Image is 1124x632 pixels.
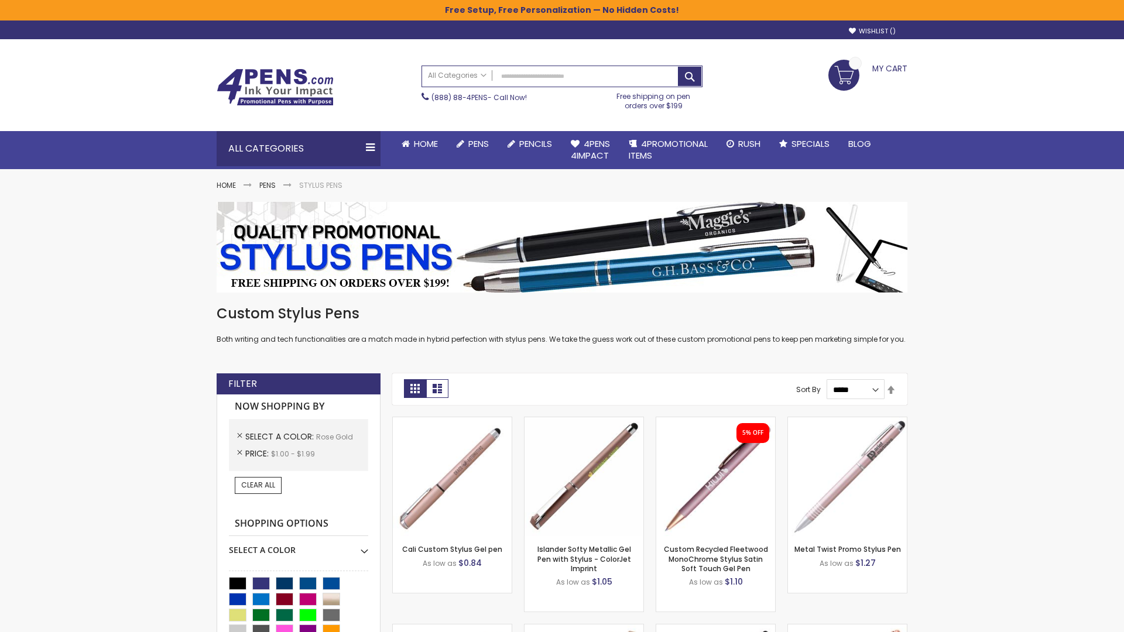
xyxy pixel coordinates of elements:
[788,417,907,427] a: Metal Twist Promo Stylus Pen-Rose gold
[393,417,512,427] a: Cali Custom Stylus Gel pen-Rose Gold
[229,394,368,419] strong: Now Shopping by
[404,379,426,398] strong: Grid
[217,202,907,293] img: Stylus Pens
[788,417,907,536] img: Metal Twist Promo Stylus Pen-Rose gold
[556,577,590,587] span: As low as
[259,180,276,190] a: Pens
[820,558,854,568] span: As low as
[796,384,821,394] label: Sort By
[217,68,334,106] img: 4Pens Custom Pens and Promotional Products
[414,138,438,150] span: Home
[422,66,492,85] a: All Categories
[770,131,839,157] a: Specials
[431,92,527,102] span: - Call Now!
[656,417,775,427] a: Custom Recycled Fleetwood MonoChrome Stylus Satin Soft Touch Gel Pen-Rose Gold
[447,131,498,157] a: Pens
[629,138,708,162] span: 4PROMOTIONAL ITEMS
[561,131,619,169] a: 4Pens4impact
[855,557,876,569] span: $1.27
[794,544,901,554] a: Metal Twist Promo Stylus Pen
[519,138,552,150] span: Pencils
[656,417,775,536] img: Custom Recycled Fleetwood MonoChrome Stylus Satin Soft Touch Gel Pen-Rose Gold
[299,180,342,190] strong: Stylus Pens
[217,131,381,166] div: All Categories
[717,131,770,157] a: Rush
[664,544,768,573] a: Custom Recycled Fleetwood MonoChrome Stylus Satin Soft Touch Gel Pen
[742,429,763,437] div: 5% OFF
[428,71,486,80] span: All Categories
[498,131,561,157] a: Pencils
[725,576,743,588] span: $1.10
[316,432,353,442] span: Rose Gold
[468,138,489,150] span: Pens
[229,511,368,537] strong: Shopping Options
[393,417,512,536] img: Cali Custom Stylus Gel pen-Rose Gold
[217,304,907,345] div: Both writing and tech functionalities are a match made in hybrid perfection with stylus pens. We ...
[619,131,717,169] a: 4PROMOTIONALITEMS
[431,92,488,102] a: (888) 88-4PENS
[849,27,896,36] a: Wishlist
[217,304,907,323] h1: Custom Stylus Pens
[738,138,760,150] span: Rush
[423,558,457,568] span: As low as
[537,544,631,573] a: Islander Softy Metallic Gel Pen with Stylus - ColorJet Imprint
[791,138,830,150] span: Specials
[525,417,643,427] a: Islander Softy Metallic Gel Pen with Stylus - ColorJet Imprint-Rose Gold
[235,477,282,493] a: Clear All
[458,557,482,569] span: $0.84
[271,449,315,459] span: $1.00 - $1.99
[228,377,257,390] strong: Filter
[402,544,502,554] a: Cali Custom Stylus Gel pen
[689,577,723,587] span: As low as
[241,480,275,490] span: Clear All
[592,576,612,588] span: $1.05
[245,448,271,459] span: Price
[525,417,643,536] img: Islander Softy Metallic Gel Pen with Stylus - ColorJet Imprint-Rose Gold
[229,536,368,556] div: Select A Color
[217,180,236,190] a: Home
[392,131,447,157] a: Home
[571,138,610,162] span: 4Pens 4impact
[848,138,871,150] span: Blog
[839,131,880,157] a: Blog
[245,431,316,442] span: Select A Color
[605,87,703,111] div: Free shipping on pen orders over $199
